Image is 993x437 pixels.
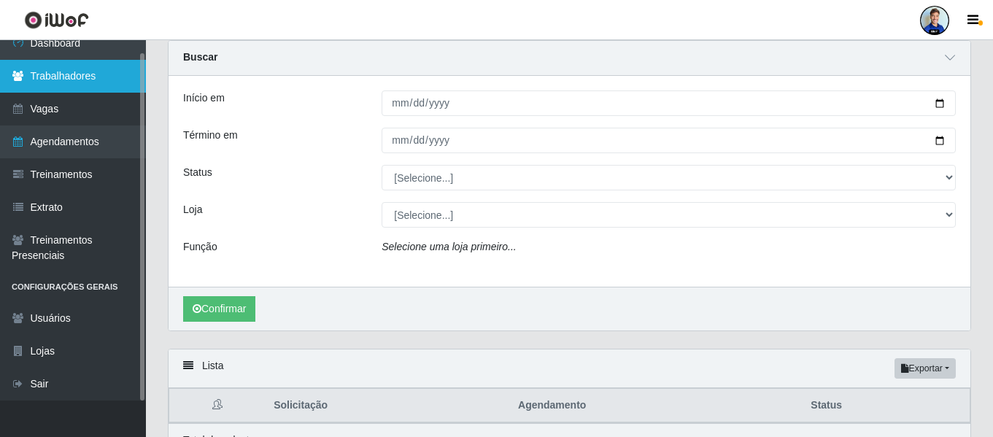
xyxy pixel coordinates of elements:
[169,349,970,388] div: Lista
[183,296,255,322] button: Confirmar
[24,11,89,29] img: CoreUI Logo
[183,202,202,217] label: Loja
[183,128,238,143] label: Término em
[895,358,956,379] button: Exportar
[802,389,970,423] th: Status
[509,389,802,423] th: Agendamento
[183,165,212,180] label: Status
[183,239,217,255] label: Função
[382,90,956,116] input: 00/00/0000
[265,389,509,423] th: Solicitação
[183,51,217,63] strong: Buscar
[382,241,516,252] i: Selecione uma loja primeiro...
[382,128,956,153] input: 00/00/0000
[183,90,225,106] label: Início em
